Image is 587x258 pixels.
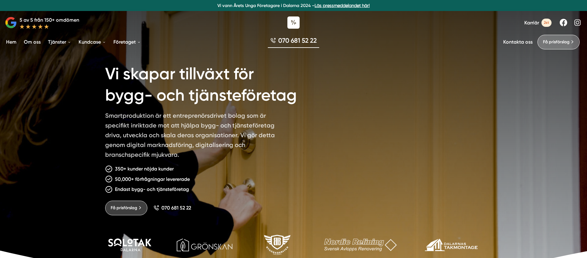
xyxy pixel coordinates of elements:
span: Karriär [524,20,539,26]
a: 070 681 52 22 [268,36,319,48]
a: Företaget [112,34,142,50]
p: 350+ kunder nöjda kunder [115,165,174,173]
span: Få prisförslag [111,205,137,211]
span: 2st [541,19,552,27]
a: 070 681 52 22 [153,205,191,211]
span: 070 681 52 22 [161,205,191,211]
p: Vi vann Årets Unga Företagare i Dalarna 2024 – [2,2,585,9]
a: Kontakta oss [503,39,533,45]
p: 5 av 5 från 150+ omdömen [20,16,79,24]
a: Tjänster [47,34,72,50]
span: 070 681 52 22 [278,36,317,45]
a: Få prisförslag [105,201,147,215]
p: Endast bygg- och tjänsteföretag [115,185,189,193]
h1: Vi skapar tillväxt för bygg- och tjänsteföretag [105,56,319,111]
a: Hem [5,34,18,50]
a: Karriär 2st [524,19,552,27]
a: Kundcase [77,34,107,50]
a: Om oss [23,34,42,50]
p: Smartproduktion är ett entreprenörsdrivet bolag som är specifikt inriktade mot att hjälpa bygg- o... [105,111,281,162]
p: 50,000+ förfrågningar levererade [115,175,190,183]
a: Få prisförslag [537,35,580,49]
span: Få prisförslag [543,39,570,45]
a: Läs pressmeddelandet här! [315,3,370,8]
